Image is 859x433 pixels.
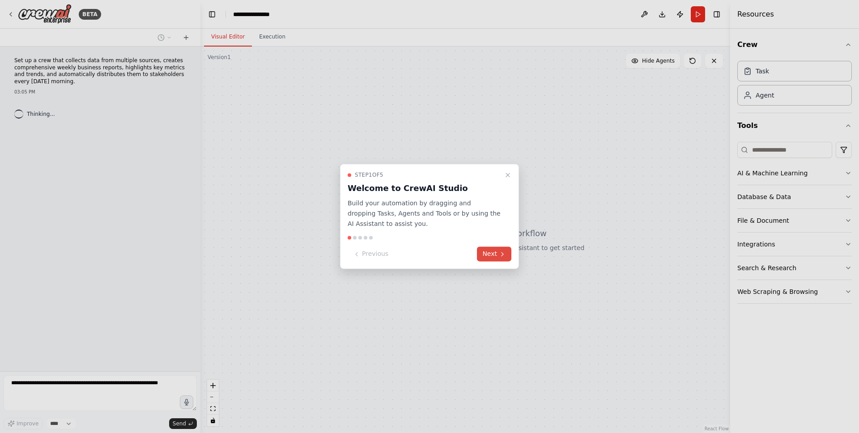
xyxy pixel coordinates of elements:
button: Next [477,247,511,262]
button: Close walkthrough [502,170,513,180]
button: Hide left sidebar [206,8,218,21]
span: Step 1 of 5 [355,171,383,178]
h3: Welcome to CrewAI Studio [348,182,501,195]
button: Previous [348,247,394,262]
p: Build your automation by dragging and dropping Tasks, Agents and Tools or by using the AI Assista... [348,198,501,229]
